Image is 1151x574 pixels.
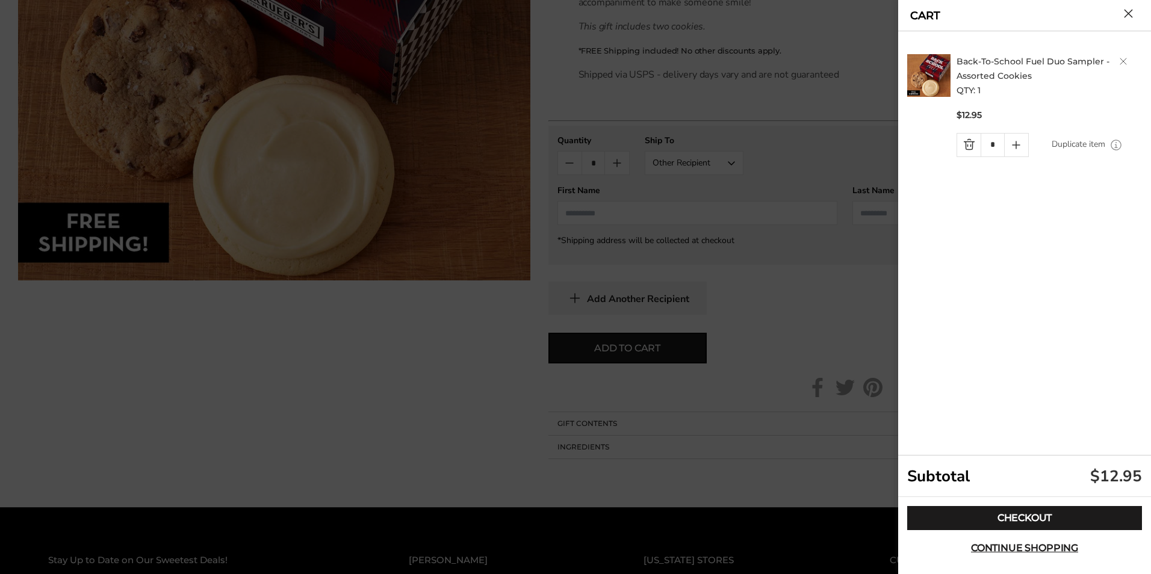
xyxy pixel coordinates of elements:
span: Continue shopping [971,543,1078,553]
a: Delete product [1120,58,1127,65]
a: Quantity plus button [1005,134,1028,156]
a: CART [910,10,940,21]
a: Checkout [907,506,1142,530]
h2: QTY: 1 [957,54,1146,97]
div: Subtotal [898,455,1151,497]
div: $12.95 [1090,466,1142,487]
img: C. Krueger's. image [907,54,951,97]
span: $12.95 [957,110,982,121]
button: Close cart [1124,9,1133,18]
a: Duplicate item [1052,138,1105,151]
input: Quantity Input [981,134,1004,156]
a: Quantity minus button [957,134,981,156]
a: Back-To-School Fuel Duo Sampler - Assorted Cookies [957,56,1109,81]
iframe: Sign Up via Text for Offers [10,528,125,564]
button: Continue shopping [907,536,1142,560]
